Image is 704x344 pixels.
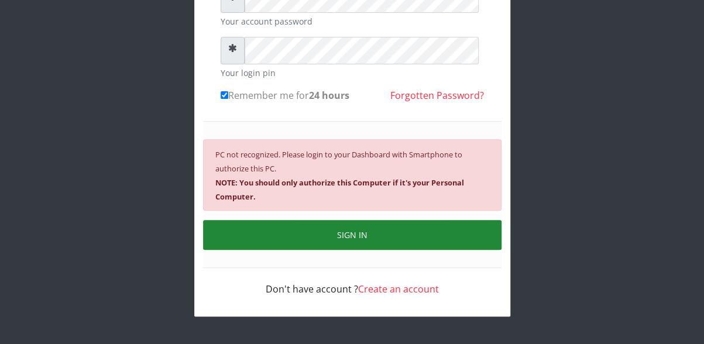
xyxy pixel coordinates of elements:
a: Forgotten Password? [390,89,484,102]
small: Your login pin [221,67,484,79]
button: SIGN IN [203,220,502,250]
input: Remember me for24 hours [221,91,228,99]
b: 24 hours [309,89,349,102]
small: Your account password [221,15,484,27]
small: PC not recognized. Please login to your Dashboard with Smartphone to authorize this PC. [215,149,464,202]
label: Remember me for [221,88,349,102]
div: Don't have account ? [221,268,484,296]
a: Create an account [358,283,439,295]
b: NOTE: You should only authorize this Computer if it's your Personal Computer. [215,177,464,202]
